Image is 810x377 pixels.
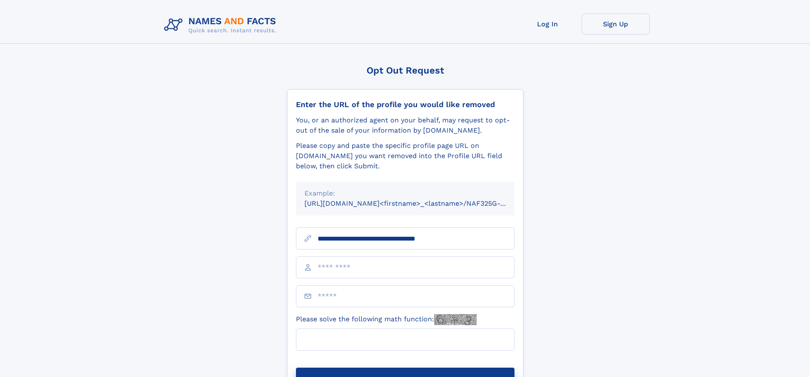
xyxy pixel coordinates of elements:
div: Enter the URL of the profile you would like removed [296,100,514,109]
img: Logo Names and Facts [161,14,283,37]
div: You, or an authorized agent on your behalf, may request to opt-out of the sale of your informatio... [296,115,514,136]
div: Please copy and paste the specific profile page URL on [DOMAIN_NAME] you want removed into the Pr... [296,141,514,171]
div: Opt Out Request [287,65,523,76]
a: Log In [514,14,582,34]
label: Please solve the following math function: [296,314,477,325]
div: Example: [304,188,506,198]
a: Sign Up [582,14,650,34]
small: [URL][DOMAIN_NAME]<firstname>_<lastname>/NAF325G-xxxxxxxx [304,199,531,207]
